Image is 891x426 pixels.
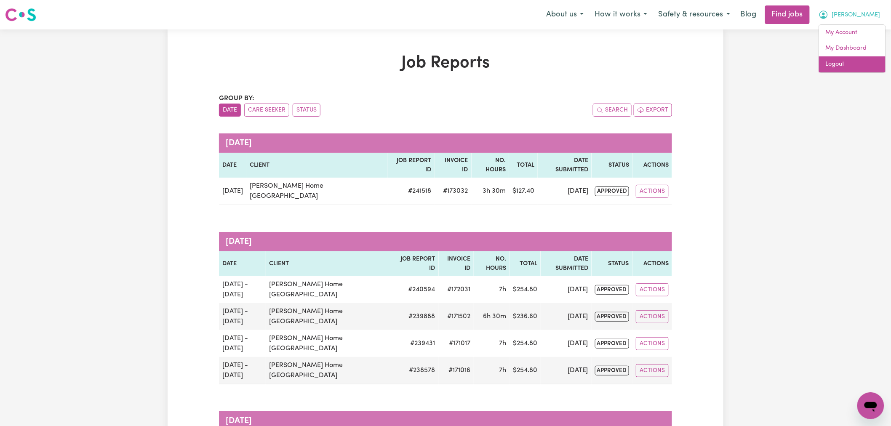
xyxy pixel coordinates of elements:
[595,186,629,196] span: approved
[593,104,632,117] button: Search
[541,276,592,303] td: [DATE]
[632,153,672,178] th: Actions
[246,153,388,178] th: Client
[634,104,672,117] button: Export
[439,251,474,276] th: Invoice ID
[394,251,439,276] th: Job Report ID
[219,53,672,73] h1: Job Reports
[819,24,886,73] div: My Account
[832,11,880,20] span: [PERSON_NAME]
[474,251,510,276] th: No. Hours
[765,5,810,24] a: Find jobs
[219,330,266,357] td: [DATE] - [DATE]
[435,153,471,178] th: Invoice ID
[246,178,388,205] td: [PERSON_NAME] Home [GEOGRAPHIC_DATA]
[266,357,394,384] td: [PERSON_NAME] Home [GEOGRAPHIC_DATA]
[219,357,266,384] td: [DATE] - [DATE]
[219,303,266,330] td: [DATE] - [DATE]
[636,185,669,198] button: Actions
[388,153,435,178] th: Job Report ID
[538,178,592,205] td: [DATE]
[219,153,246,178] th: Date
[435,178,471,205] td: #173032
[394,276,439,303] td: # 240594
[266,276,394,303] td: [PERSON_NAME] Home [GEOGRAPHIC_DATA]
[819,56,886,72] a: Logout
[293,104,320,117] button: sort invoices by paid status
[636,310,669,323] button: Actions
[219,276,266,303] td: [DATE] - [DATE]
[819,25,886,41] a: My Account
[509,153,538,178] th: Total
[819,40,886,56] a: My Dashboard
[499,367,506,374] span: 7 hours
[595,339,629,349] span: approved
[388,178,435,205] td: # 241518
[266,251,394,276] th: Client
[244,104,289,117] button: sort invoices by care seeker
[219,232,672,251] caption: [DATE]
[541,303,592,330] td: [DATE]
[499,340,506,347] span: 7 hours
[483,188,506,194] span: 3 hours 30 minutes
[483,313,506,320] span: 6 hours 30 minutes
[541,6,589,24] button: About us
[499,286,506,293] span: 7 hours
[813,6,886,24] button: My Account
[636,283,669,296] button: Actions
[595,366,629,375] span: approved
[653,6,736,24] button: Safety & resources
[5,5,36,24] a: Careseekers logo
[510,357,541,384] td: $ 254.80
[632,251,672,276] th: Actions
[219,95,254,102] span: Group by:
[636,364,669,377] button: Actions
[541,251,592,276] th: Date Submitted
[510,330,541,357] td: $ 254.80
[5,7,36,22] img: Careseekers logo
[472,153,510,178] th: No. Hours
[541,357,592,384] td: [DATE]
[439,276,474,303] td: #172031
[736,5,762,24] a: Blog
[510,303,541,330] td: $ 236.60
[538,153,592,178] th: Date Submitted
[219,133,672,153] caption: [DATE]
[394,303,439,330] td: # 239888
[219,178,246,205] td: [DATE]
[439,357,474,384] td: #171016
[394,357,439,384] td: # 238578
[439,303,474,330] td: #171502
[589,6,653,24] button: How it works
[266,303,394,330] td: [PERSON_NAME] Home [GEOGRAPHIC_DATA]
[857,392,884,419] iframe: Button to launch messaging window
[510,276,541,303] td: $ 254.80
[592,251,632,276] th: Status
[592,153,632,178] th: Status
[219,251,266,276] th: Date
[266,330,394,357] td: [PERSON_NAME] Home [GEOGRAPHIC_DATA]
[595,285,629,295] span: approved
[394,330,439,357] td: # 239431
[541,330,592,357] td: [DATE]
[510,251,541,276] th: Total
[636,337,669,350] button: Actions
[219,104,241,117] button: sort invoices by date
[439,330,474,357] td: #171017
[509,178,538,205] td: $ 127.40
[595,312,629,322] span: approved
